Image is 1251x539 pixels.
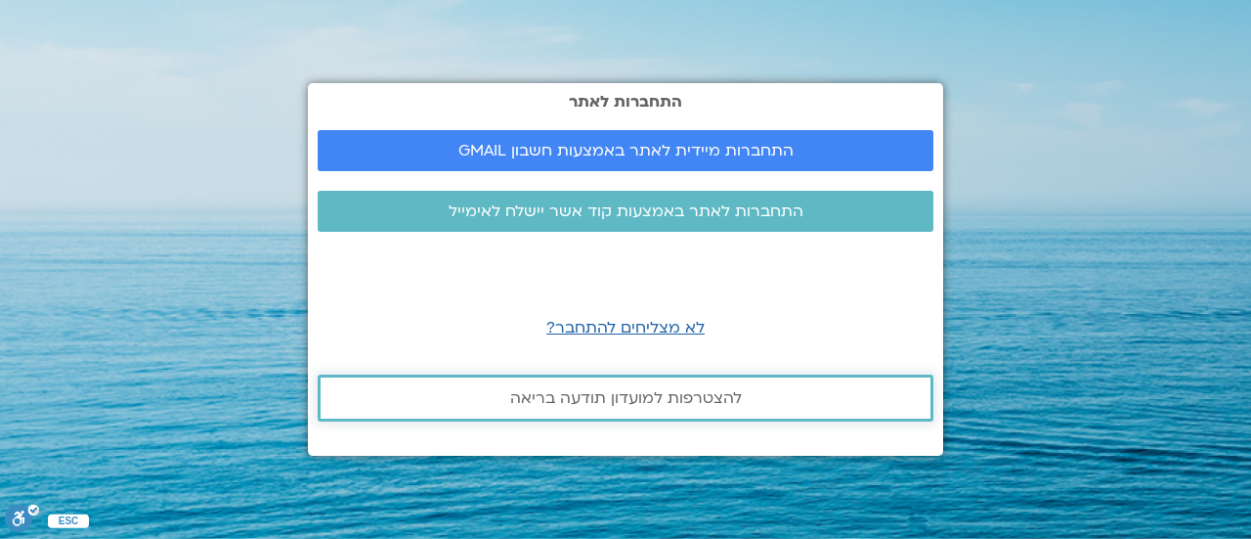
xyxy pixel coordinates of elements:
[318,93,933,111] h2: התחברות לאתר
[318,375,933,422] a: להצטרפות למועדון תודעה בריאה
[318,130,933,171] a: התחברות מיידית לאתר באמצעות חשבון GMAIL
[546,317,705,338] a: לא מצליחים להתחבר?
[458,142,794,159] span: התחברות מיידית לאתר באמצעות חשבון GMAIL
[318,191,933,232] a: התחברות לאתר באמצעות קוד אשר יישלח לאימייל
[510,389,742,407] span: להצטרפות למועדון תודעה בריאה
[449,202,803,220] span: התחברות לאתר באמצעות קוד אשר יישלח לאימייל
